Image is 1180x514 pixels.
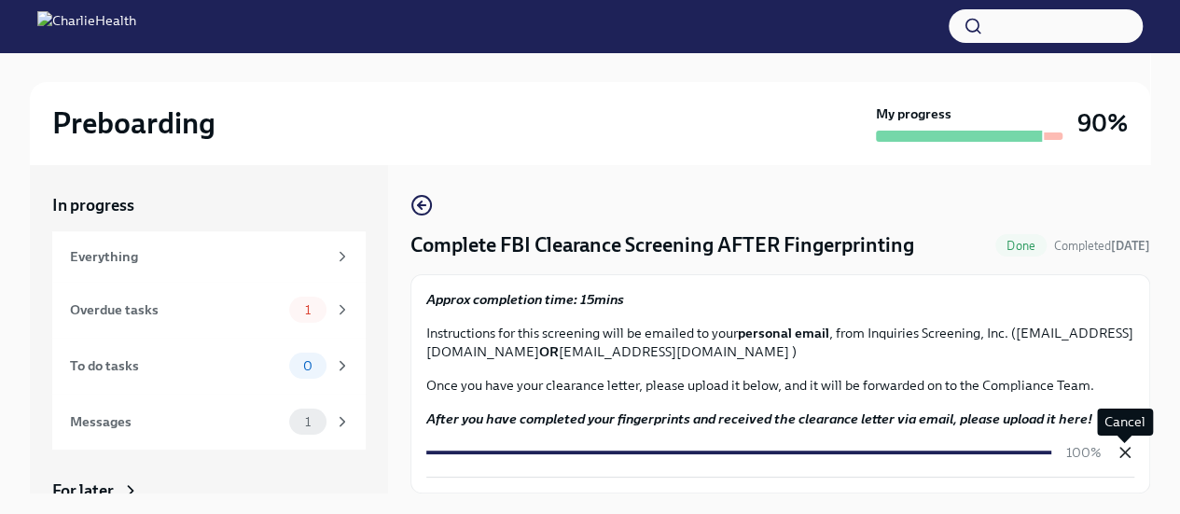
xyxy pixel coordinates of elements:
img: CharlieHealth [37,11,136,41]
div: Messages [70,411,282,432]
p: Instructions for this screening will be emailed to your , from Inquiries Screening, Inc. ([EMAIL_... [426,324,1134,361]
a: Overdue tasks1 [52,282,366,338]
span: 1 [294,415,322,429]
div: Everything [70,246,326,267]
h3: 90% [1077,106,1128,140]
span: Done [995,239,1047,253]
span: 0 [292,359,324,373]
strong: personal email [738,325,829,341]
p: Once you have your clearance letter, please upload it below, and it will be forwarded on to the C... [426,376,1134,395]
strong: OR [539,343,559,360]
strong: Approx completion time: 15mins [426,291,624,308]
a: For later [52,479,366,502]
span: September 23rd, 2025 16:04 [1054,237,1150,255]
p: 100% [1066,443,1101,462]
h2: Preboarding [52,104,215,142]
div: Overdue tasks [70,299,282,320]
a: Messages1 [52,394,366,450]
strong: After you have completed your fingerprints and received the clearance letter via email, please up... [426,410,1092,427]
a: To do tasks0 [52,338,366,394]
span: 1 [294,303,322,317]
strong: [DATE] [1111,239,1150,253]
span: Completed [1054,239,1150,253]
h4: Complete FBI Clearance Screening AFTER Fingerprinting [410,231,914,259]
div: For later [52,479,114,502]
strong: My progress [876,104,951,123]
a: Everything [52,231,366,282]
div: To do tasks [70,355,282,376]
a: In progress [52,194,366,216]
